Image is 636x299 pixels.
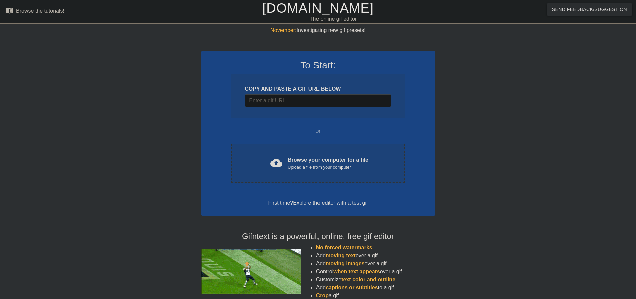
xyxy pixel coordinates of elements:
span: No forced watermarks [316,245,372,250]
div: COPY AND PASTE A GIF URL BELOW [245,85,391,93]
button: Send Feedback/Suggestion [547,3,632,16]
div: Browse your computer for a file [288,156,368,171]
img: football_small.gif [201,249,301,294]
a: Explore the editor with a test gif [293,200,368,206]
span: moving text [326,253,356,258]
input: Username [245,94,391,107]
li: Control over a gif [316,268,435,276]
h3: To Start: [210,60,426,71]
div: The online gif editor [215,15,451,23]
span: captions or subtitles [326,285,378,290]
li: Add over a gif [316,260,435,268]
span: when text appears [333,269,380,274]
span: November: [270,27,296,33]
div: Investigating new gif presets! [201,26,435,34]
li: Add over a gif [316,252,435,260]
li: Add to a gif [316,284,435,292]
h4: Gifntext is a powerful, online, free gif editor [201,232,435,241]
div: Browse the tutorials! [16,8,64,14]
span: moving images [326,261,364,266]
span: menu_book [5,6,13,14]
li: Customize [316,276,435,284]
span: cloud_upload [270,157,282,169]
span: text color and outline [341,277,395,282]
div: First time? [210,199,426,207]
div: Upload a file from your computer [288,164,368,171]
div: or [219,127,418,135]
span: Crop [316,293,329,298]
span: Send Feedback/Suggestion [552,5,627,14]
a: [DOMAIN_NAME] [262,1,374,15]
a: Browse the tutorials! [5,6,64,17]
